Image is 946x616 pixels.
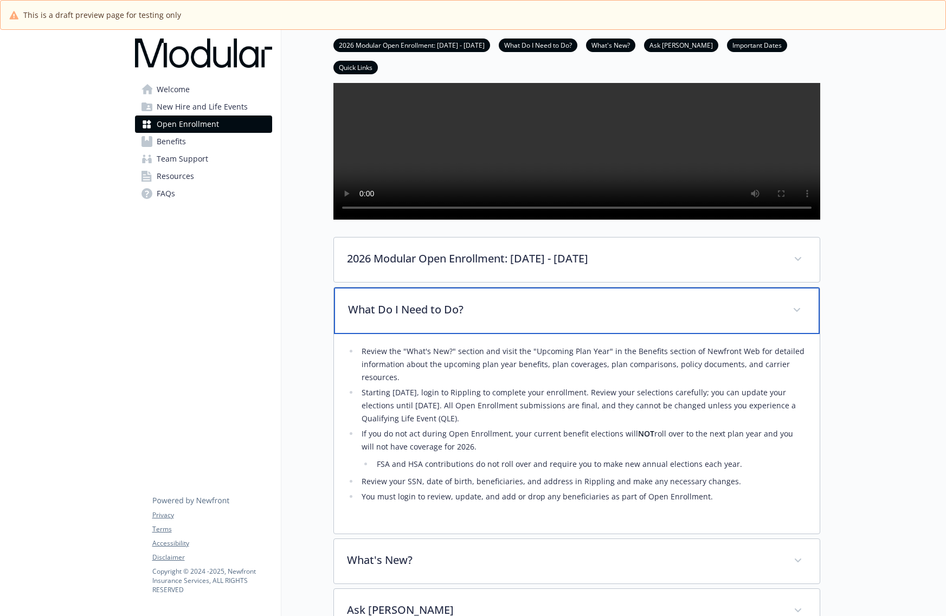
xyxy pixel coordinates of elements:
a: Welcome [135,81,272,98]
p: Copyright © 2024 - 2025 , Newfront Insurance Services, ALL RIGHTS RESERVED [152,567,272,594]
div: What's New? [334,539,820,583]
span: This is a draft preview page for testing only [23,9,181,21]
span: Benefits [157,133,186,150]
p: What's New? [347,552,781,568]
a: Quick Links [333,62,378,72]
a: Important Dates [727,40,787,50]
div: What Do I Need to Do? [334,334,820,534]
a: FAQs [135,185,272,202]
a: What's New? [586,40,635,50]
span: Resources [157,168,194,185]
a: Privacy [152,510,272,520]
a: New Hire and Life Events [135,98,272,116]
a: Terms [152,524,272,534]
strong: NOT [638,428,654,439]
span: Welcome [157,81,190,98]
a: What Do I Need to Do? [499,40,577,50]
li: Starting [DATE], login to Rippling to complete your enrollment. Review your selections carefully;... [359,386,807,425]
li: If you do not act during Open Enrollment, your current benefit elections will roll over to the ne... [359,427,807,471]
li: FSA and HSA contributions do not roll over and require you to make new annual elections each year. [374,458,806,471]
p: What Do I Need to Do? [348,301,780,318]
li: Review your SSN, date of birth, beneficiaries, and address in Rippling and make any necessary cha... [359,475,807,488]
a: Disclaimer [152,553,272,562]
span: New Hire and Life Events [157,98,248,116]
a: Team Support [135,150,272,168]
a: 2026 Modular Open Enrollment: [DATE] - [DATE] [333,40,490,50]
span: Team Support [157,150,208,168]
a: Resources [135,168,272,185]
a: Ask [PERSON_NAME] [644,40,718,50]
li: Review the "What's New?" section and visit the "Upcoming Plan Year" in the Benefits section of Ne... [359,345,807,384]
div: 2026 Modular Open Enrollment: [DATE] - [DATE] [334,238,820,282]
a: Accessibility [152,538,272,548]
li: You must login to review, update, and add or drop any beneficiaries as part of Open Enrollment. [359,490,807,503]
a: Open Enrollment [135,116,272,133]
a: Benefits [135,133,272,150]
span: Open Enrollment [157,116,219,133]
p: 2026 Modular Open Enrollment: [DATE] - [DATE] [347,251,781,267]
span: FAQs [157,185,175,202]
div: What Do I Need to Do? [334,287,820,334]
